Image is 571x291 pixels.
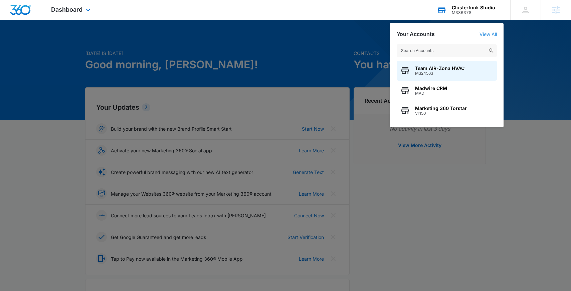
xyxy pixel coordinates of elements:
[51,6,82,13] span: Dashboard
[397,61,497,81] button: Team AIR-Zona HVACM324563
[480,31,497,37] a: View All
[397,101,497,121] button: Marketing 360 TorstarV1150
[452,5,501,10] div: account name
[397,44,497,57] input: Search Accounts
[415,111,467,116] span: V1150
[415,86,447,91] span: Madwire CRM
[397,81,497,101] button: Madwire CRMMAD
[415,106,467,111] span: Marketing 360 Torstar
[397,31,435,37] h2: Your Accounts
[415,91,447,96] span: MAD
[452,10,501,15] div: account id
[415,66,464,71] span: Team AIR-Zona HVAC
[415,71,464,76] span: M324563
